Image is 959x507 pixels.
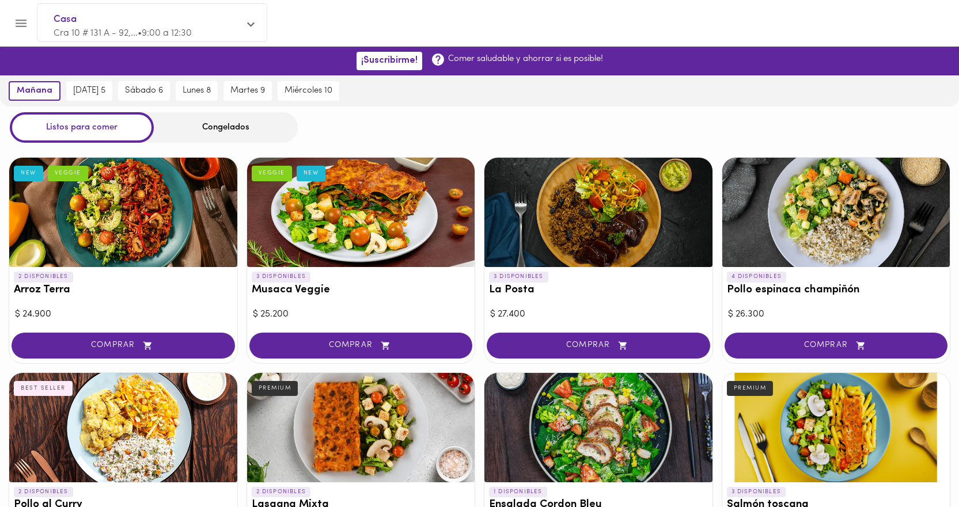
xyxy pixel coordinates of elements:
h3: Pollo espinaca champiñón [727,284,946,296]
p: 3 DISPONIBLES [727,487,786,497]
button: COMPRAR [725,333,948,359]
span: mañana [17,86,52,96]
div: $ 25.200 [253,308,469,321]
span: COMPRAR [501,341,696,350]
div: $ 27.400 [490,308,707,321]
div: $ 24.900 [15,308,232,321]
div: VEGGIE [48,166,88,181]
div: Congelados [154,112,298,143]
button: martes 9 [223,81,272,101]
div: PREMIUM [727,381,774,396]
button: COMPRAR [487,333,710,359]
span: COMPRAR [264,341,458,350]
button: sábado 6 [118,81,170,101]
span: martes 9 [230,86,265,96]
button: [DATE] 5 [66,81,112,101]
span: sábado 6 [125,86,163,96]
p: 2 DISPONIBLES [252,487,311,497]
div: NEW [14,166,43,181]
span: COMPRAR [26,341,221,350]
div: $ 26.300 [728,308,945,321]
iframe: Messagebird Livechat Widget [892,440,947,495]
button: COMPRAR [249,333,473,359]
button: lunes 8 [176,81,218,101]
div: PREMIUM [252,381,298,396]
span: lunes 8 [183,86,211,96]
span: ¡Suscribirme! [361,55,418,66]
button: miércoles 10 [278,81,339,101]
div: Lasagna Mixta [247,373,475,482]
div: BEST SELLER [14,381,73,396]
div: VEGGIE [252,166,292,181]
span: Cra 10 # 131 A - 92,... • 9:00 a 12:30 [54,29,192,38]
p: 2 DISPONIBLES [14,272,73,282]
button: COMPRAR [12,333,235,359]
button: Menu [7,9,35,37]
button: mañana [9,81,60,101]
div: Ensalada Cordon Bleu [484,373,712,482]
div: Musaca Veggie [247,158,475,267]
span: [DATE] 5 [73,86,105,96]
h3: Arroz Terra [14,284,233,296]
h3: La Posta [489,284,708,296]
div: Salmón toscana [722,373,950,482]
span: Casa [54,12,239,27]
div: Pollo al Curry [9,373,237,482]
p: 1 DISPONIBLES [489,487,547,497]
div: Arroz Terra [9,158,237,267]
p: 3 DISPONIBLES [489,272,548,282]
div: Pollo espinaca champiñón [722,158,950,267]
p: 2 DISPONIBLES [14,487,73,497]
span: COMPRAR [739,341,934,350]
span: miércoles 10 [285,86,332,96]
h3: Musaca Veggie [252,284,471,296]
div: NEW [297,166,326,181]
div: La Posta [484,158,712,267]
p: 4 DISPONIBLES [727,272,787,282]
p: Comer saludable y ahorrar si es posible! [448,53,603,65]
p: 3 DISPONIBLES [252,272,311,282]
div: Listos para comer [10,112,154,143]
button: ¡Suscribirme! [357,52,422,70]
